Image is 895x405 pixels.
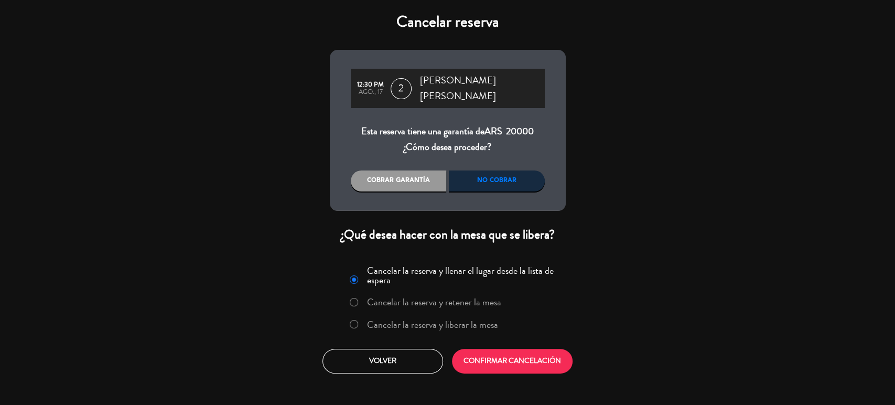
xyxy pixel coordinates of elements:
label: Cancelar la reserva y retener la mesa [367,297,501,307]
h4: Cancelar reserva [330,13,566,31]
span: 20000 [506,124,534,138]
div: Cobrar garantía [351,170,447,191]
div: 12:30 PM [356,81,386,89]
span: [PERSON_NAME] [PERSON_NAME] [420,73,544,104]
div: ago., 17 [356,89,386,96]
div: No cobrar [449,170,545,191]
span: 2 [391,78,412,99]
label: Cancelar la reserva y liberar la mesa [367,320,498,329]
div: Esta reserva tiene una garantía de ¿Cómo desea proceder? [351,124,545,155]
button: CONFIRMAR CANCELACIÓN [452,349,573,374]
div: ¿Qué desea hacer con la mesa que se libera? [330,227,566,243]
label: Cancelar la reserva y llenar el lugar desde la lista de espera [367,266,559,285]
button: Volver [322,349,443,374]
span: ARS [484,124,502,138]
